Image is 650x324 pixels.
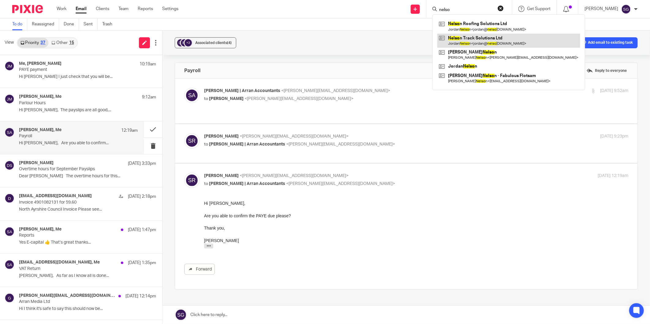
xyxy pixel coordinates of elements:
[600,133,628,140] p: [DATE] 9:23pm
[69,41,74,45] div: 15
[175,37,236,48] button: +2 Associated clients(4)
[19,207,156,212] p: North Ayrshire Council Invoice Please see...
[5,260,14,270] img: svg%3E
[204,89,280,93] span: [PERSON_NAME] | Arran Accountants
[598,173,628,179] p: [DATE] 12:19am
[5,61,14,71] img: svg%3E
[184,173,200,188] img: svg%3E
[227,41,232,45] span: (4)
[209,142,285,146] span: [PERSON_NAME] | Arran Accountants
[128,260,156,266] p: [DATE] 1:35pm
[121,127,138,134] p: 12:19am
[281,89,390,93] span: <[PERSON_NAME][EMAIL_ADDRESS][DOMAIN_NAME]>
[12,5,43,13] img: Pixie
[19,141,138,146] p: Hi [PERSON_NAME], Are you able to confirm...
[19,127,62,133] h4: [PERSON_NAME], Me
[19,240,156,245] p: Yes E-capital 👍 That’s great thanks...
[5,39,14,46] span: View
[19,266,129,271] p: VAT Return
[19,174,156,179] p: Dear [PERSON_NAME] The overtime hours for this...
[204,182,208,186] span: to
[5,160,14,170] img: svg%3E
[184,68,200,74] h4: Payroll
[40,41,45,45] div: 37
[5,94,14,104] img: svg%3E
[209,182,285,186] span: [PERSON_NAME] | Arran Accountants
[57,6,66,12] a: Work
[5,193,14,203] img: svg%3E
[240,174,349,178] span: <[PERSON_NAME][EMAIL_ADDRESS][DOMAIN_NAME]>
[439,7,494,13] input: Search
[19,74,156,79] p: Hi [PERSON_NAME] I just check that you will be...
[286,142,395,146] span: <[PERSON_NAME][EMAIL_ADDRESS][DOMAIN_NAME]>
[204,142,208,146] span: to
[76,6,87,12] a: Email
[128,227,156,233] p: [DATE] 1:47pm
[19,260,100,265] h4: [EMAIL_ADDRESS][DOMAIN_NAME], Me
[102,18,117,30] a: Trash
[118,6,129,12] a: Team
[5,227,14,237] img: svg%3E
[19,94,62,99] h4: [PERSON_NAME], Me
[180,38,189,47] img: svg%3E
[19,167,129,172] p: Overtime hours for September Payslips
[19,293,115,298] h4: [PERSON_NAME][EMAIL_ADDRESS][DOMAIN_NAME]
[204,134,239,138] span: [PERSON_NAME]
[142,94,156,100] p: 9:12am
[176,38,185,47] img: svg%3E
[577,37,638,48] button: Add email to existing task
[19,273,156,278] p: [PERSON_NAME], As far as I know all is done...
[138,6,153,12] a: Reports
[185,39,192,46] div: +2
[527,7,551,11] span: Get Support
[19,108,156,113] p: Hi [PERSON_NAME], The payslips are all good,...
[162,6,178,12] a: Settings
[184,88,200,103] img: svg%3E
[17,38,48,48] a: Priority37
[19,67,129,72] p: PAYE payment
[240,134,349,138] span: <[PERSON_NAME][EMAIL_ADDRESS][DOMAIN_NAME]>
[19,200,129,205] p: Invoice 4901082131 for 59.60
[140,61,156,67] p: 10:19am
[5,293,14,303] img: svg%3E
[19,306,156,311] p: Hi I think it's safe to say this should now be...
[12,18,27,30] a: To do
[184,133,200,149] img: svg%3E
[600,88,628,94] p: [DATE] 9:52am
[204,174,239,178] span: [PERSON_NAME]
[184,264,215,275] a: Forward
[5,127,14,137] img: svg%3E
[19,134,114,139] p: Payroll
[125,293,156,299] p: [DATE] 12:14pm
[195,41,232,45] span: Associated clients
[209,97,244,101] span: [PERSON_NAME]
[19,233,129,238] p: Reports
[96,6,109,12] a: Clients
[245,97,353,101] span: <[PERSON_NAME][EMAIL_ADDRESS][DOMAIN_NAME]>
[19,299,129,304] p: Arran Media Ltd
[64,18,79,30] a: Done
[498,5,504,11] button: Clear
[19,61,62,66] h4: Me, [PERSON_NAME]
[128,160,156,167] p: [DATE] 3:33pm
[128,193,156,200] p: [DATE] 2:18pm
[19,160,54,166] h4: [PERSON_NAME]
[204,97,208,101] span: to
[32,18,59,30] a: Reassigned
[19,193,92,199] h4: [EMAIL_ADDRESS][DOMAIN_NAME]
[621,4,631,14] img: svg%3E
[585,6,618,12] p: [PERSON_NAME]
[19,227,62,232] h4: [PERSON_NAME], Me
[48,38,77,48] a: Other15
[84,18,98,30] a: Sent
[585,66,628,75] label: Reply to everyone
[19,101,129,106] p: Parlour Hours
[286,182,395,186] span: <[PERSON_NAME][EMAIL_ADDRESS][DOMAIN_NAME]>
